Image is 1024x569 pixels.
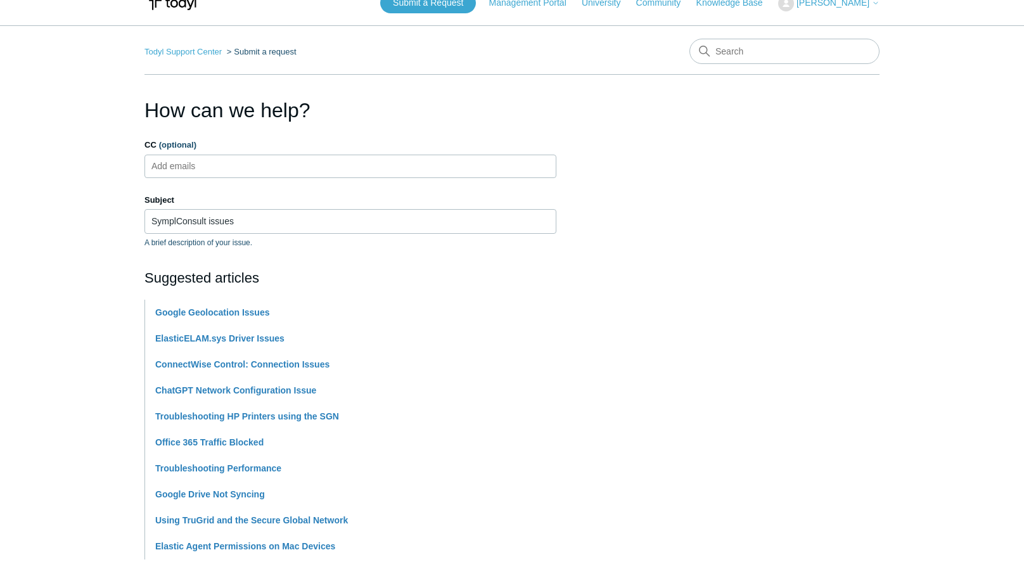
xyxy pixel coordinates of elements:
[144,95,556,125] h1: How can we help?
[144,237,556,248] p: A brief description of your issue.
[144,47,222,56] a: Todyl Support Center
[155,437,264,447] a: Office 365 Traffic Blocked
[144,47,224,56] li: Todyl Support Center
[144,139,556,151] label: CC
[144,267,556,288] h2: Suggested articles
[689,39,880,64] input: Search
[155,463,281,473] a: Troubleshooting Performance
[155,489,265,499] a: Google Drive Not Syncing
[155,333,285,343] a: ElasticELAM.sys Driver Issues
[144,194,556,207] label: Subject
[155,359,330,369] a: ConnectWise Control: Connection Issues
[155,385,316,395] a: ChatGPT Network Configuration Issue
[224,47,297,56] li: Submit a request
[155,411,339,421] a: Troubleshooting HP Printers using the SGN
[147,157,222,176] input: Add emails
[155,541,335,551] a: Elastic Agent Permissions on Mac Devices
[159,140,196,150] span: (optional)
[155,307,269,317] a: Google Geolocation Issues
[155,515,348,525] a: Using TruGrid and the Secure Global Network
